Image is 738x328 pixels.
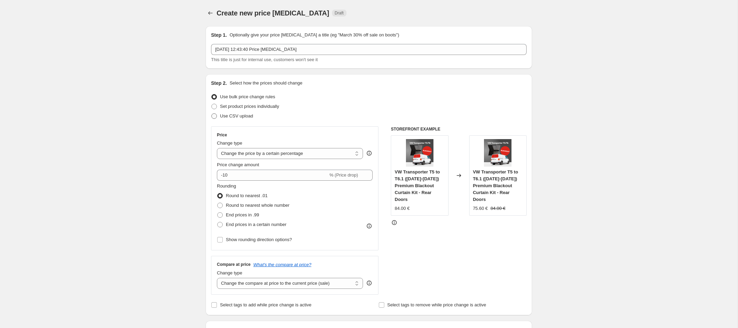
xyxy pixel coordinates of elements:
[217,183,236,189] span: Rounding
[335,10,344,16] span: Draft
[217,140,242,146] span: Change type
[217,270,242,275] span: Change type
[206,8,215,18] button: Price change jobs
[491,205,505,212] strike: 84.00 €
[217,262,251,267] h3: Compare at price
[226,222,286,227] span: End prices in a certain number
[220,94,275,99] span: Use bulk price change rules
[211,44,527,55] input: 30% off holiday sale
[217,132,227,138] h3: Price
[220,104,279,109] span: Set product prices individually
[484,139,511,167] img: b9974d06ac365deefab93df692dc8a83_80x.png
[230,32,399,38] p: Optionally give your price [MEDICAL_DATA] a title (eg "March 30% off sale on boots")
[211,32,227,38] h2: Step 1.
[226,237,292,242] span: Show rounding direction options?
[217,9,329,17] span: Create new price [MEDICAL_DATA]
[406,139,433,167] img: b9974d06ac365deefab93df692dc8a83_80x.png
[366,150,373,157] div: help
[253,262,311,267] button: What's the compare at price?
[217,162,259,167] span: Price change amount
[473,169,518,202] span: VW Transporter T5 to T6.1 ([DATE]-[DATE]) Premium Blackout Curtain Kit - Rear Doors
[387,302,486,307] span: Select tags to remove while price change is active
[217,170,328,181] input: -15
[226,203,289,208] span: Round to nearest whole number
[220,302,311,307] span: Select tags to add while price change is active
[230,80,302,87] p: Select how the prices should change
[366,280,373,286] div: help
[211,80,227,87] h2: Step 2.
[211,57,318,62] span: This title is just for internal use, customers won't see it
[226,193,267,198] span: Round to nearest .01
[395,205,409,212] div: 84.00 €
[395,169,440,202] span: VW Transporter T5 to T6.1 ([DATE]-[DATE]) Premium Blackout Curtain Kit - Rear Doors
[220,113,253,118] span: Use CSV upload
[391,126,527,132] h6: STOREFRONT EXAMPLE
[329,172,358,178] span: % (Price drop)
[226,212,259,217] span: End prices in .99
[473,205,488,212] div: 75.60 €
